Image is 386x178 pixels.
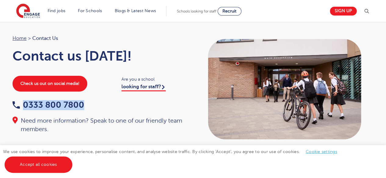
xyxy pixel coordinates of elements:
span: We use cookies to improve your experience, personalise content, and analyse website traffic. By c... [3,149,343,167]
div: Need more information? Speak to one of our friendly team members. [13,117,187,134]
a: Accept all cookies [5,156,72,173]
a: Find jobs [48,9,66,13]
a: Cookie settings [306,149,337,154]
span: > [28,36,31,41]
a: looking for staff? [121,84,166,91]
a: For Schools [78,9,102,13]
span: Contact Us [32,34,58,42]
span: Recruit [222,9,236,13]
a: 0333 800 7800 [13,100,84,110]
a: Recruit [218,7,241,16]
nav: breadcrumb [13,34,187,42]
span: Are you a school [121,76,187,83]
a: Blogs & Latest News [115,9,156,13]
img: Engage Education [16,4,40,19]
a: Home [13,36,27,41]
span: Schools looking for staff [177,9,216,13]
a: Sign up [330,7,357,16]
h1: Contact us [DATE]! [13,48,187,64]
a: Check us out on social media! [13,76,87,92]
